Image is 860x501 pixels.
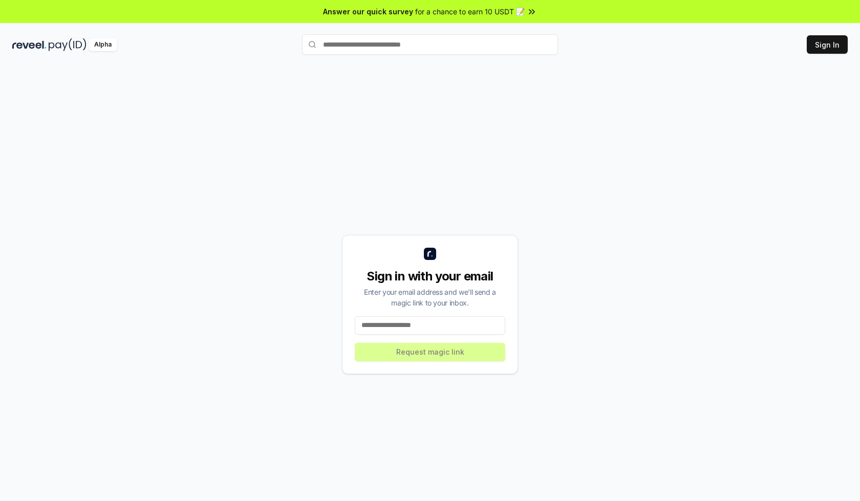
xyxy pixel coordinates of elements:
[12,38,47,51] img: reveel_dark
[89,38,117,51] div: Alpha
[49,38,87,51] img: pay_id
[355,287,505,308] div: Enter your email address and we’ll send a magic link to your inbox.
[355,268,505,285] div: Sign in with your email
[323,6,413,17] span: Answer our quick survey
[424,248,436,260] img: logo_small
[415,6,525,17] span: for a chance to earn 10 USDT 📝
[807,35,848,54] button: Sign In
